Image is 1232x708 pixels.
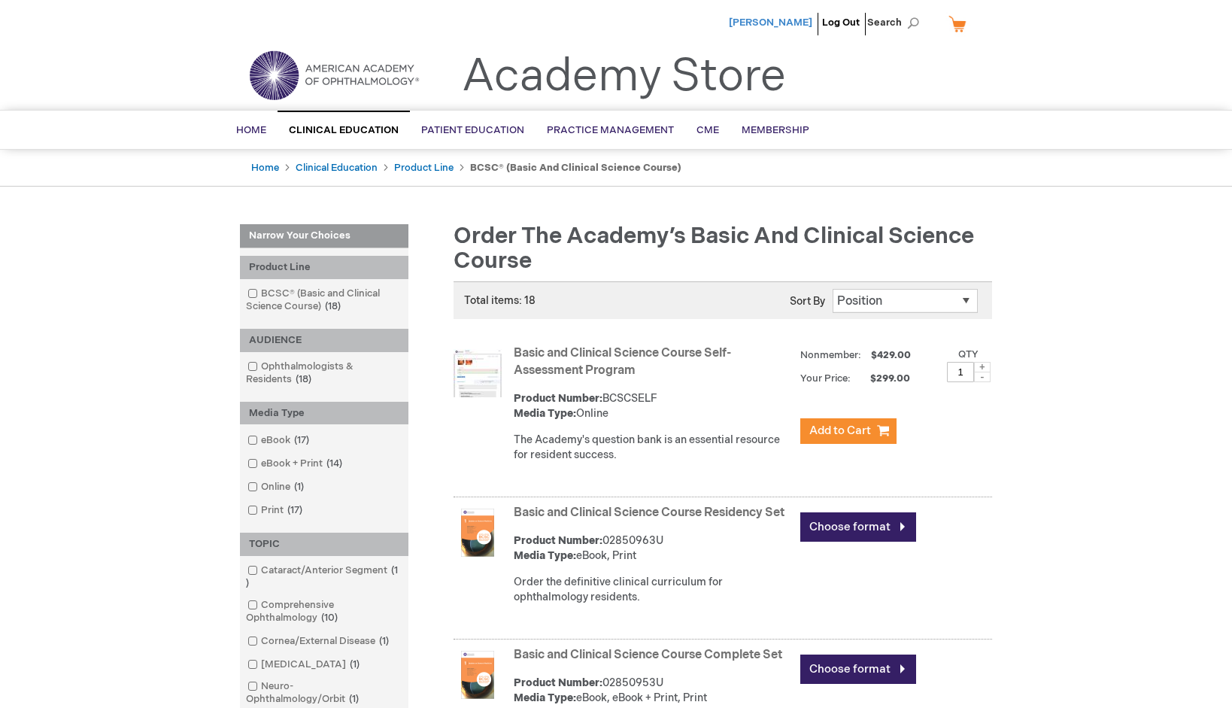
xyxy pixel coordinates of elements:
strong: Product Number: [514,676,602,689]
span: 1 [375,635,393,647]
span: 17 [284,504,306,516]
div: 02850963U eBook, Print [514,533,793,564]
a: Neuro-Ophthalmology/Orbit1 [244,679,405,706]
a: Product Line [394,162,454,174]
button: Add to Cart [800,418,897,444]
span: 17 [290,434,313,446]
a: BCSC® (Basic and Clinical Science Course)18 [244,287,405,314]
span: 1 [345,693,363,705]
div: The Academy's question bank is an essential resource for resident success. [514,433,793,463]
strong: Your Price: [800,372,851,384]
strong: Media Type: [514,691,576,704]
a: Ophthalmologists & Residents18 [244,360,405,387]
span: 1 [246,564,398,589]
img: Basic and Clinical Science Course Self-Assessment Program [454,349,502,397]
span: 18 [321,300,344,312]
strong: Product Number: [514,534,602,547]
span: Search [867,8,924,38]
img: Basic and Clinical Science Course Complete Set [454,651,502,699]
a: Basic and Clinical Science Course Residency Set [514,506,784,520]
div: Product Line [240,256,408,279]
span: $429.00 [869,349,913,361]
span: Clinical Education [289,124,399,136]
span: 10 [317,612,341,624]
div: TOPIC [240,533,408,556]
span: Practice Management [547,124,674,136]
input: Qty [947,362,974,382]
div: AUDIENCE [240,329,408,352]
span: CME [696,124,719,136]
span: Total items: 18 [464,294,536,307]
a: [PERSON_NAME] [729,17,812,29]
span: $299.00 [853,372,912,384]
a: eBook17 [244,433,315,448]
span: Patient Education [421,124,524,136]
strong: Nonmember: [800,346,861,365]
div: BCSCSELF Online [514,391,793,421]
div: 02850953U eBook, eBook + Print, Print [514,676,793,706]
label: Sort By [790,295,825,308]
div: Media Type [240,402,408,425]
span: Membership [742,124,809,136]
a: Basic and Clinical Science Course Complete Set [514,648,782,662]
a: Comprehensive Ophthalmology10 [244,598,405,625]
a: Cornea/External Disease1 [244,634,395,649]
span: 1 [346,658,363,670]
a: eBook + Print14 [244,457,348,471]
a: Clinical Education [296,162,378,174]
span: Order the Academy’s Basic and Clinical Science Course [454,223,974,275]
span: Add to Cart [809,424,871,438]
strong: Media Type: [514,549,576,562]
a: Choose format [800,512,916,542]
label: Qty [958,348,979,360]
div: Order the definitive clinical curriculum for ophthalmology residents. [514,575,793,605]
a: [MEDICAL_DATA]1 [244,658,366,672]
a: Home [251,162,279,174]
span: 1 [290,481,308,493]
span: Home [236,124,266,136]
span: 14 [323,457,346,469]
a: Choose format [800,655,916,684]
strong: BCSC® (Basic and Clinical Science Course) [470,162,681,174]
strong: Narrow Your Choices [240,224,408,248]
a: Cataract/Anterior Segment1 [244,564,405,591]
strong: Media Type: [514,407,576,420]
a: Online1 [244,480,310,494]
a: Academy Store [462,50,786,104]
a: Basic and Clinical Science Course Self-Assessment Program [514,346,731,378]
strong: Product Number: [514,392,602,405]
a: Log Out [822,17,860,29]
img: Basic and Clinical Science Course Residency Set [454,509,502,557]
span: 18 [292,373,315,385]
a: Print17 [244,503,308,518]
